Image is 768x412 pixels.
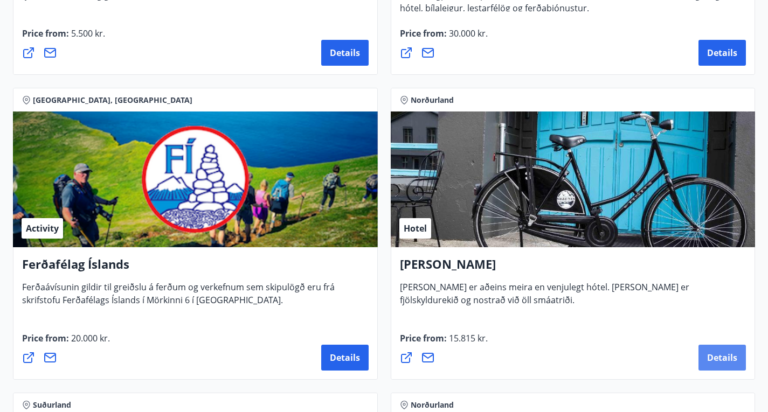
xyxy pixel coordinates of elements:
[698,345,746,371] button: Details
[411,400,454,410] span: Norðurland
[707,47,737,59] span: Details
[22,332,110,353] span: Price from :
[33,95,192,106] span: [GEOGRAPHIC_DATA], [GEOGRAPHIC_DATA]
[22,256,369,281] h4: Ferðafélag Íslands
[707,352,737,364] span: Details
[447,332,488,344] span: 15.815 kr.
[400,332,488,353] span: Price from :
[330,47,360,59] span: Details
[400,27,488,48] span: Price from :
[447,27,488,39] span: 30.000 kr.
[330,352,360,364] span: Details
[321,40,369,66] button: Details
[69,332,110,344] span: 20.000 kr.
[400,256,746,281] h4: [PERSON_NAME]
[698,40,746,66] button: Details
[22,281,335,315] span: Ferðaávísunin gildir til greiðslu á ferðum og verkefnum sem skipulögð eru frá skrifstofu Ferðafél...
[400,281,689,315] span: [PERSON_NAME] er aðeins meira en venjulegt hótel. [PERSON_NAME] er fjölskyldurekið og nostrað við...
[321,345,369,371] button: Details
[404,222,427,234] span: Hotel
[33,400,71,410] span: Suðurland
[22,27,105,48] span: Price from :
[411,95,454,106] span: Norðurland
[26,222,59,234] span: Activity
[69,27,105,39] span: 5.500 kr.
